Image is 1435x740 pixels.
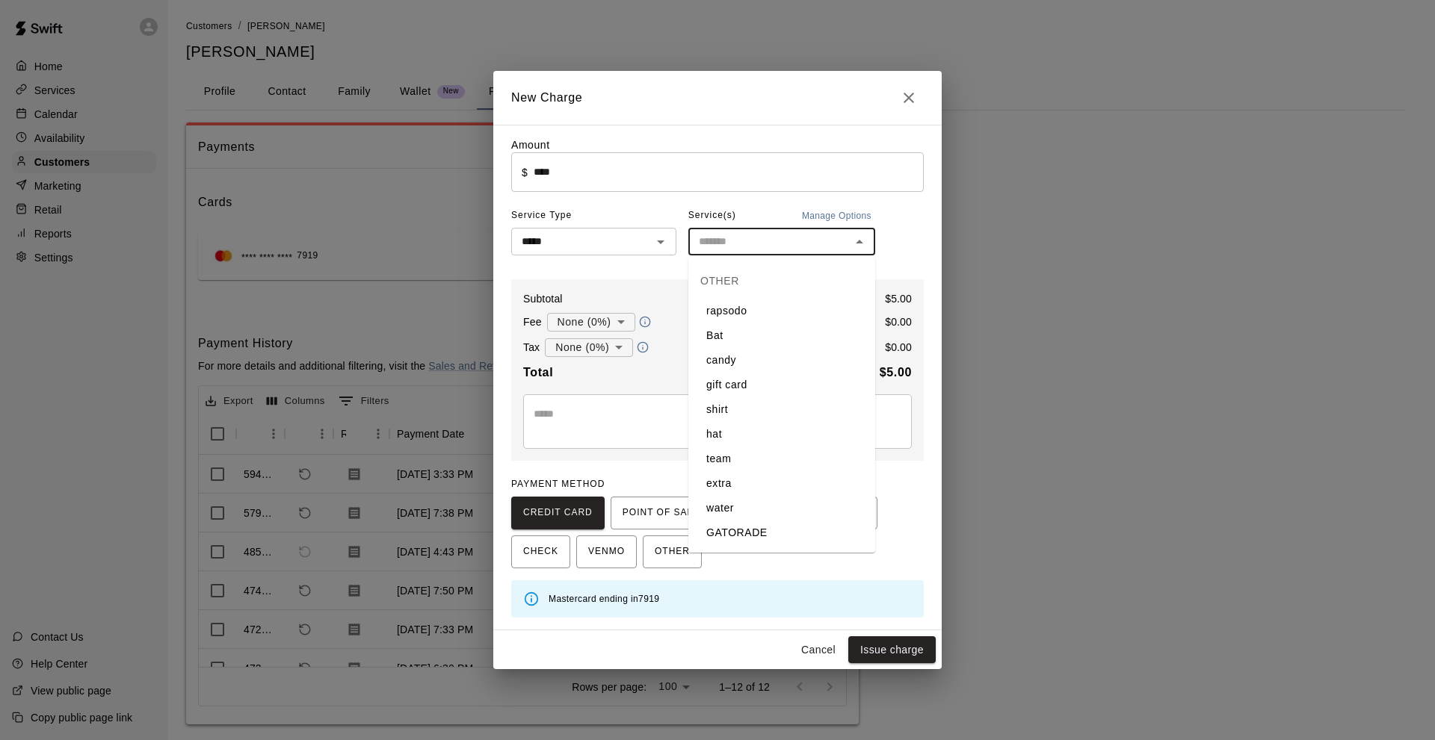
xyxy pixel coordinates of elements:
[611,497,712,529] button: POINT OF SALE
[688,447,875,471] li: team
[688,397,875,422] li: shirt
[885,340,912,355] p: $ 0.00
[688,520,875,545] li: GATORADE
[522,165,528,180] p: $
[655,540,690,564] span: OTHER
[794,636,842,664] button: Cancel
[688,422,875,447] li: hat
[885,291,912,306] p: $ 5.00
[688,348,875,373] li: candy
[848,636,936,664] button: Issue charge
[549,594,659,604] span: Mastercard ending in 7919
[511,535,570,568] button: CHECK
[798,204,875,228] button: Manage Options
[885,314,912,329] p: $ 0.00
[643,535,702,568] button: OTHER
[511,204,676,228] span: Service Type
[688,299,875,323] li: rapsodo
[688,545,875,570] li: red vines
[511,479,605,489] span: PAYMENT METHOD
[523,314,542,329] p: Fee
[688,323,875,348] li: Bat
[688,496,875,520] li: water
[576,535,637,568] button: VENMO
[623,501,700,525] span: POINT OF SALE
[523,501,593,525] span: CREDIT CARD
[688,263,875,299] div: OTHER
[511,497,605,529] button: CREDIT CARD
[523,291,563,306] p: Subtotal
[849,231,870,252] button: Close
[688,373,875,397] li: gift card
[523,366,553,379] b: Total
[688,204,736,228] span: Service(s)
[650,231,671,252] button: Open
[523,340,540,355] p: Tax
[880,366,912,379] b: $ 5.00
[588,540,625,564] span: VENMO
[688,471,875,496] li: extra
[493,71,942,125] h2: New Charge
[511,139,550,151] label: Amount
[545,334,633,361] div: None (0%)
[547,308,635,336] div: None (0%)
[894,83,924,113] button: Close
[523,540,558,564] span: CHECK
